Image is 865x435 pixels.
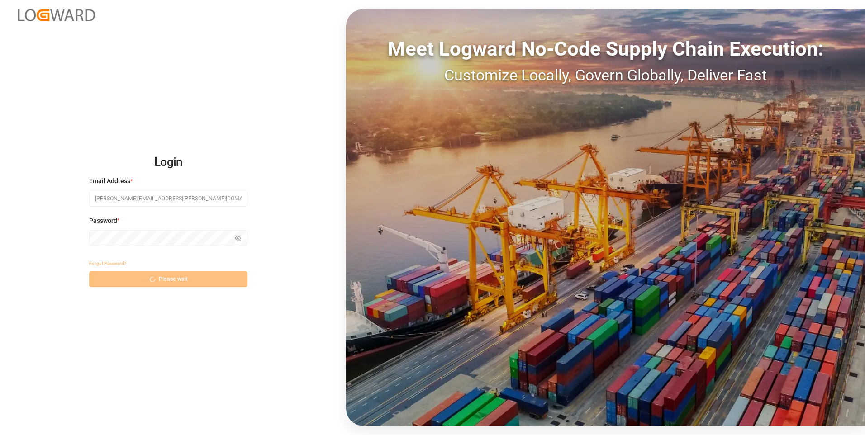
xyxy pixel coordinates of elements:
[18,9,95,21] img: Logward_new_orange.png
[89,176,130,186] span: Email Address
[89,148,247,177] h2: Login
[346,34,865,64] div: Meet Logward No-Code Supply Chain Execution:
[89,191,247,207] input: Enter your email
[89,216,117,226] span: Password
[346,64,865,87] div: Customize Locally, Govern Globally, Deliver Fast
